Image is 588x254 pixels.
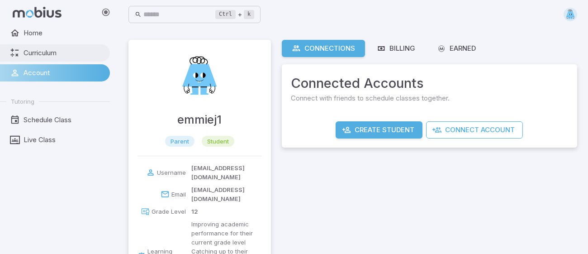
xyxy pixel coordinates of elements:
[165,137,194,146] span: parent
[24,48,104,58] span: Curriculum
[24,135,104,145] span: Live Class
[215,10,236,19] kbd: Ctrl
[202,137,234,146] span: student
[172,49,227,103] img: Emmie Johnson
[24,115,104,125] span: Schedule Class
[377,43,415,53] div: Billing
[437,43,476,53] div: Earned
[24,28,104,38] span: Home
[171,190,186,199] p: Email
[152,207,186,216] p: Grade Level
[191,220,261,247] p: Improving academic performance for their current grade level
[291,73,568,93] span: Connected Accounts
[215,9,254,20] div: +
[564,8,577,21] img: trapezoid.svg
[24,68,104,78] span: Account
[291,93,568,103] span: Connect with friends to schedule classes together.
[292,43,355,53] div: Connections
[177,110,222,129] h4: emmiej1
[426,121,523,139] button: Connect Account
[11,97,34,105] span: Tutoring
[157,168,186,177] p: Username
[244,10,254,19] kbd: k
[191,185,261,203] p: [EMAIL_ADDRESS][DOMAIN_NAME]
[336,121,422,139] button: Create Student
[191,163,261,182] p: [EMAIL_ADDRESS][DOMAIN_NAME]
[191,207,198,216] p: 12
